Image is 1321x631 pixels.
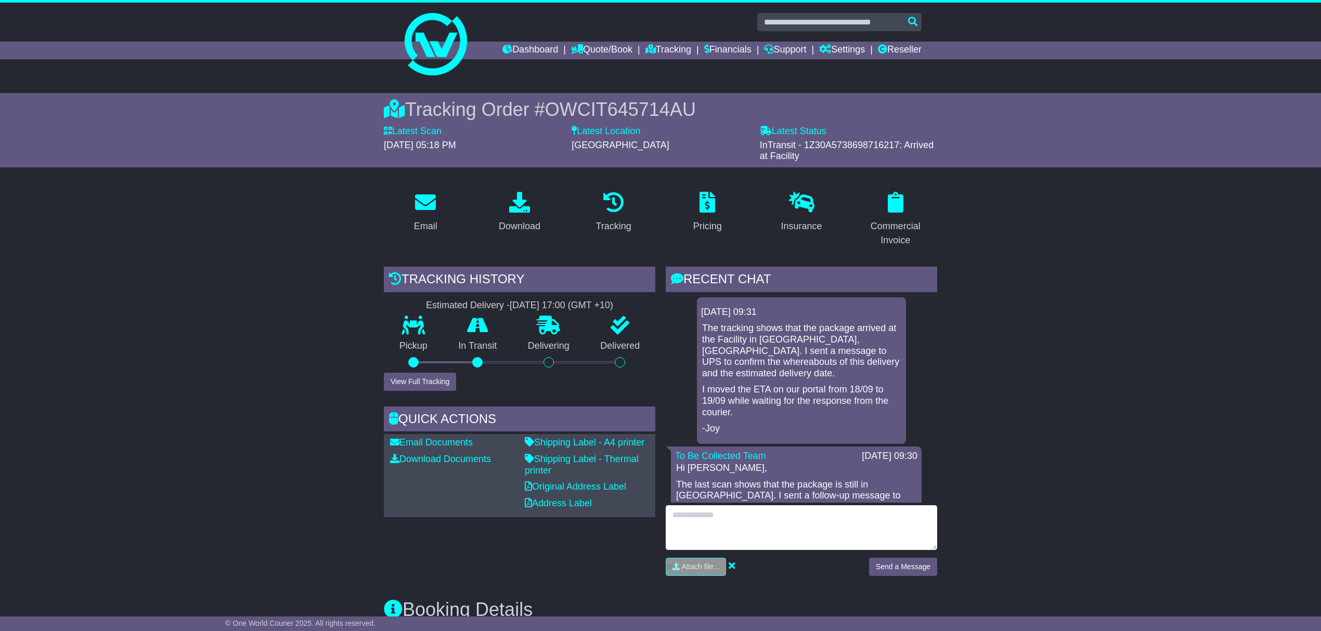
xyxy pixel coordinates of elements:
[819,42,865,59] a: Settings
[760,140,934,162] span: InTransit - 1Z30A5738698716217: Arrived at Facility
[676,463,916,474] p: Hi [PERSON_NAME],
[676,479,916,524] p: The last scan shows that the package is still in [GEOGRAPHIC_DATA]. I sent a follow-up message to...
[492,188,547,237] a: Download
[510,300,613,311] div: [DATE] 17:00 (GMT +10)
[225,619,375,627] span: © One World Courier 2025. All rights reserved.
[862,451,917,462] div: [DATE] 09:30
[525,498,592,508] a: Address Label
[390,454,491,464] a: Download Documents
[384,267,655,295] div: Tracking history
[702,323,901,379] p: The tracking shows that the package arrived at the Facility in [GEOGRAPHIC_DATA], [GEOGRAPHIC_DAT...
[525,454,639,476] a: Shipping Label - Thermal printer
[572,126,640,137] label: Latest Location
[666,267,937,295] div: RECENT CHAT
[572,140,669,150] span: [GEOGRAPHIC_DATA]
[571,42,632,59] a: Quote/Book
[675,451,766,461] a: To Be Collected Team
[860,219,930,247] div: Commercial Invoice
[585,340,656,352] p: Delivered
[545,99,696,120] span: OWCIT645714AU
[764,42,806,59] a: Support
[384,140,456,150] span: [DATE] 05:18 PM
[878,42,922,59] a: Reseller
[774,188,828,237] a: Insurance
[596,219,631,233] div: Tracking
[853,188,937,251] a: Commercial Invoice
[384,373,456,391] button: View Full Tracking
[589,188,638,237] a: Tracking
[525,481,626,492] a: Original Address Label
[693,219,722,233] div: Pricing
[704,42,752,59] a: Financials
[502,42,558,59] a: Dashboard
[781,219,822,233] div: Insurance
[525,437,644,448] a: Shipping Label - A4 printer
[702,384,901,418] p: I moved the ETA on our portal from 18/09 to 19/09 while waiting for the response from the courier.
[384,599,937,620] h3: Booking Details
[701,307,902,318] div: [DATE] 09:31
[384,98,937,121] div: Tracking Order #
[869,558,937,576] button: Send a Message
[384,340,443,352] p: Pickup
[702,423,901,435] p: -Joy
[414,219,437,233] div: Email
[645,42,691,59] a: Tracking
[512,340,585,352] p: Delivering
[443,340,513,352] p: In Transit
[384,300,655,311] div: Estimated Delivery -
[499,219,540,233] div: Download
[384,126,442,137] label: Latest Scan
[390,437,473,448] a: Email Documents
[760,126,826,137] label: Latest Status
[687,188,729,237] a: Pricing
[384,406,655,435] div: Quick Actions
[407,188,444,237] a: Email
